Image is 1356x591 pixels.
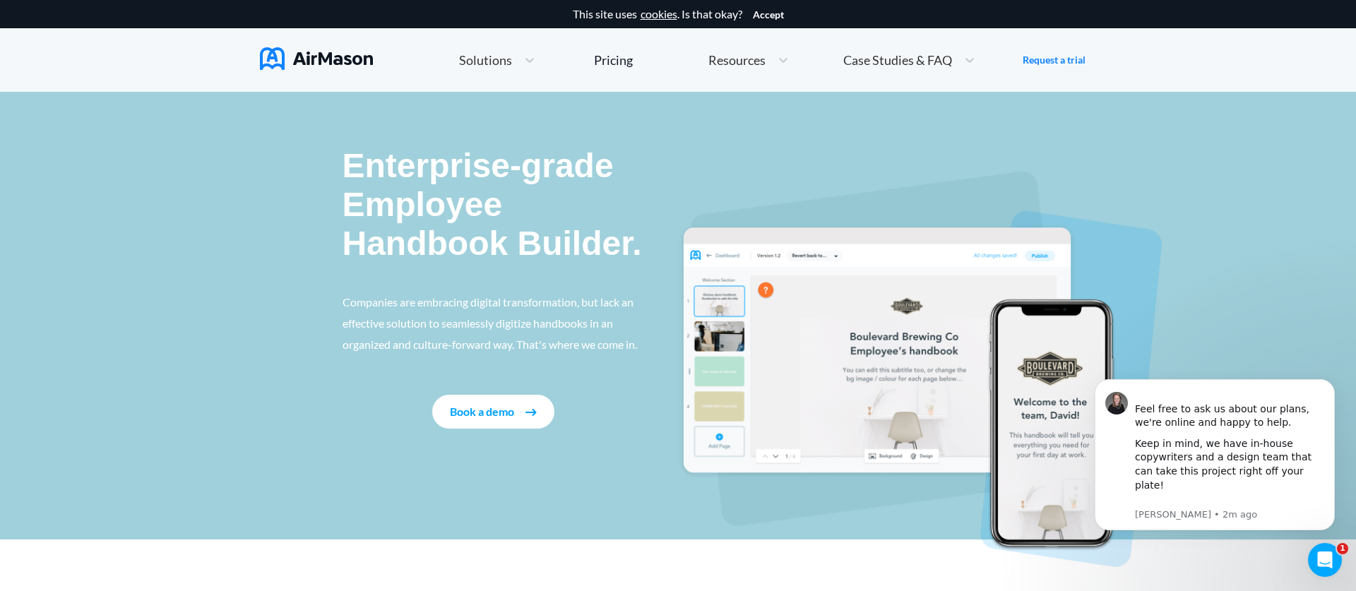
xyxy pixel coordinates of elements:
[678,171,1162,567] img: handbook intro
[708,54,766,66] span: Resources
[594,47,633,73] a: Pricing
[343,146,645,263] p: Enterprise-grade Employee Handbook Builder.
[1073,372,1356,553] iframe: Intercom notifications message
[641,8,677,20] a: cookies
[594,54,633,66] div: Pricing
[459,54,512,66] span: Solutions
[343,292,645,355] p: Companies are embracing digital transformation, but lack an effective solution to seamlessly digi...
[260,47,373,70] img: AirMason Logo
[1337,543,1348,554] span: 1
[753,9,784,20] button: Accept cookies
[1023,53,1086,67] a: Request a trial
[843,54,952,66] span: Case Studies & FAQ
[432,395,554,429] button: Book a demo
[1308,543,1342,577] iframe: Intercom live chat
